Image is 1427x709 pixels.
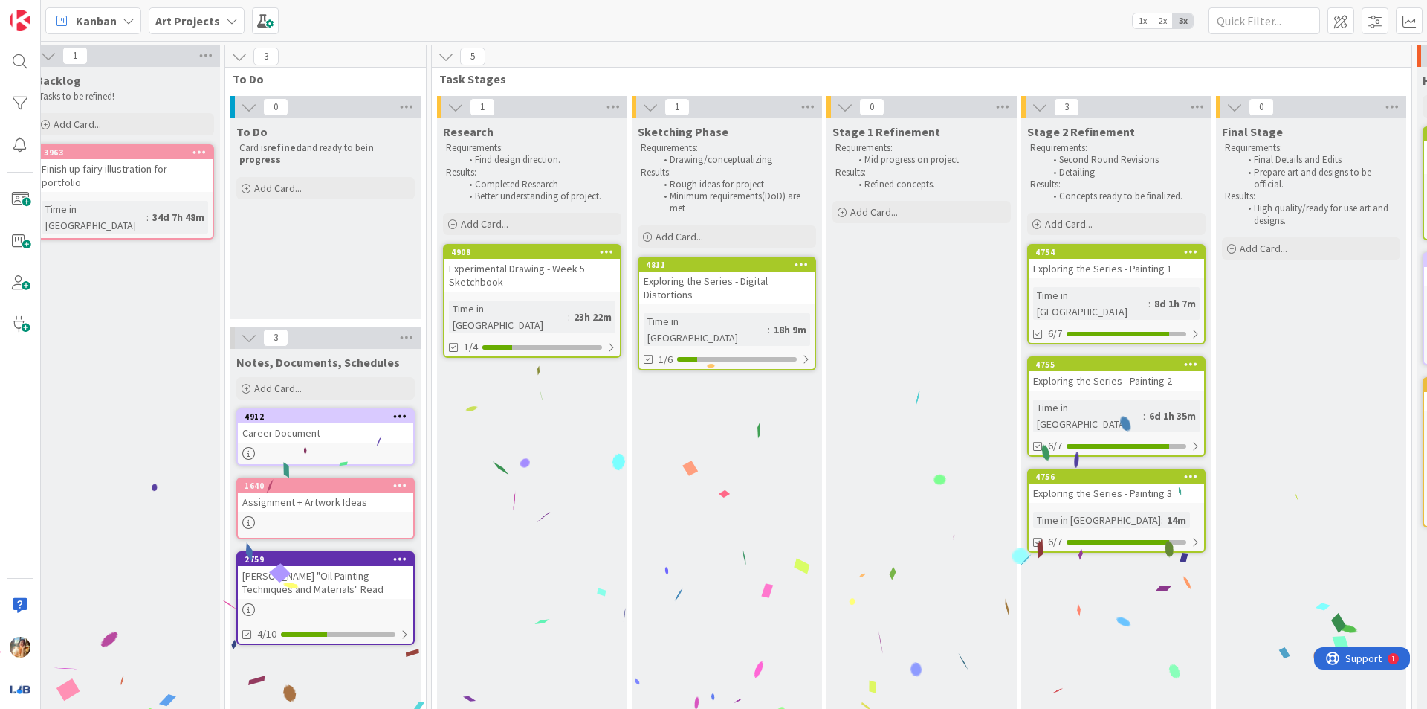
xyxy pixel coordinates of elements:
[641,142,813,154] p: Requirements:
[835,167,1008,179] p: Results:
[850,179,1009,190] li: Refined concepts.
[10,10,30,31] img: Visit kanbanzone.com
[263,329,288,347] span: 3
[664,98,690,116] span: 1
[439,71,1393,86] span: Task Stages
[1249,98,1274,116] span: 0
[1029,484,1204,503] div: Exploring the Series - Painting 3
[39,91,211,103] p: Tasks to be refined!
[1029,470,1204,484] div: 4756
[570,309,615,325] div: 23h 22m
[639,272,815,304] div: Exploring the Series - Digital Distortions
[238,493,413,512] div: Assignment + Artwork Ideas
[656,154,814,166] li: Drawing/conceptualizing
[253,48,279,65] span: 3
[646,260,815,270] div: 4811
[659,352,673,368] span: 1/6
[1030,179,1203,190] p: Results:
[1029,259,1204,278] div: Exploring the Series - Painting 1
[451,247,620,257] div: 4908
[245,481,413,491] div: 1640
[1048,326,1062,341] span: 6/7
[461,190,619,202] li: Better understanding of project.
[245,411,413,422] div: 4912
[768,321,770,338] span: :
[1035,472,1204,482] div: 4756
[449,301,568,333] div: Time in [GEOGRAPHIC_DATA]
[238,410,413,423] div: 4912
[1029,246,1204,259] div: 4754
[155,13,220,28] b: Art Projects
[36,73,81,88] span: Backlog
[1033,512,1161,528] div: Time in [GEOGRAPHIC_DATA]
[1225,190,1397,202] p: Results:
[1045,190,1203,202] li: Concepts ready to be finalized.
[1240,242,1287,255] span: Add Card...
[236,124,268,139] span: To Do
[239,141,376,166] strong: in progress
[238,553,413,599] div: 2759[PERSON_NAME] "Oil Painting Techniques and Materials" Read
[1240,202,1398,227] li: High quality/ready for use art and designs.
[1153,13,1173,28] span: 2x
[568,309,570,325] span: :
[44,147,213,158] div: 3963
[1048,534,1062,550] span: 6/7
[850,154,1009,166] li: Mid progress on project
[267,141,302,154] strong: refined
[10,637,30,658] img: JF
[859,98,884,116] span: 0
[37,146,213,159] div: 3963
[1151,295,1200,312] div: 8d 1h 7m
[62,47,88,65] span: 1
[639,258,815,304] div: 4811Exploring the Series - Digital Distortions
[1045,154,1203,166] li: Second Round Revisions
[461,217,508,231] span: Add Card...
[1033,400,1143,432] div: Time in [GEOGRAPHIC_DATA]
[1045,217,1093,231] span: Add Card...
[238,553,413,566] div: 2759
[835,142,1008,154] p: Requirements:
[656,190,814,215] li: Minimum requirements(DoD) are met
[1225,142,1397,154] p: Requirements:
[1029,246,1204,278] div: 4754Exploring the Series - Painting 1
[257,626,276,642] span: 4/10
[443,124,494,139] span: Research
[245,554,413,565] div: 2759
[77,6,81,18] div: 1
[239,142,412,167] p: Card is and ready to be
[1222,124,1283,139] span: Final Stage
[1240,167,1398,191] li: Prepare art and designs to be official.
[1027,124,1135,139] span: Stage 2 Refinement
[37,146,213,192] div: 3963Finish up fairy illustration for portfolio
[263,98,288,116] span: 0
[1148,295,1151,312] span: :
[238,479,413,512] div: 1640Assignment + Artwork Ideas
[1048,438,1062,454] span: 6/7
[1145,408,1200,424] div: 6d 1h 35m
[254,182,302,195] span: Add Card...
[37,159,213,192] div: Finish up fairy illustration for portfolio
[254,382,302,395] span: Add Card...
[31,2,68,20] span: Support
[638,124,728,139] span: Sketching Phase
[238,479,413,493] div: 1640
[446,167,618,179] p: Results:
[238,410,413,443] div: 4912Career Document
[832,124,940,139] span: Stage 1 Refinement
[1029,470,1204,503] div: 4756Exploring the Series - Painting 3
[461,179,619,190] li: Completed Research
[1029,371,1204,391] div: Exploring the Series - Painting 2
[461,154,619,166] li: Find design direction.
[1030,142,1203,154] p: Requirements:
[1163,512,1190,528] div: 14m
[76,12,117,30] span: Kanban
[639,258,815,272] div: 4811
[1173,13,1193,28] span: 3x
[238,566,413,599] div: [PERSON_NAME] "Oil Painting Techniques and Materials" Read
[238,423,413,443] div: Career Document
[444,259,620,292] div: Experimental Drawing - Week 5 Sketchbook
[149,209,208,225] div: 34d 7h 48m
[10,678,30,699] img: avatar
[1240,154,1398,166] li: Final Details and Edits
[42,201,146,234] div: Time in [GEOGRAPHIC_DATA]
